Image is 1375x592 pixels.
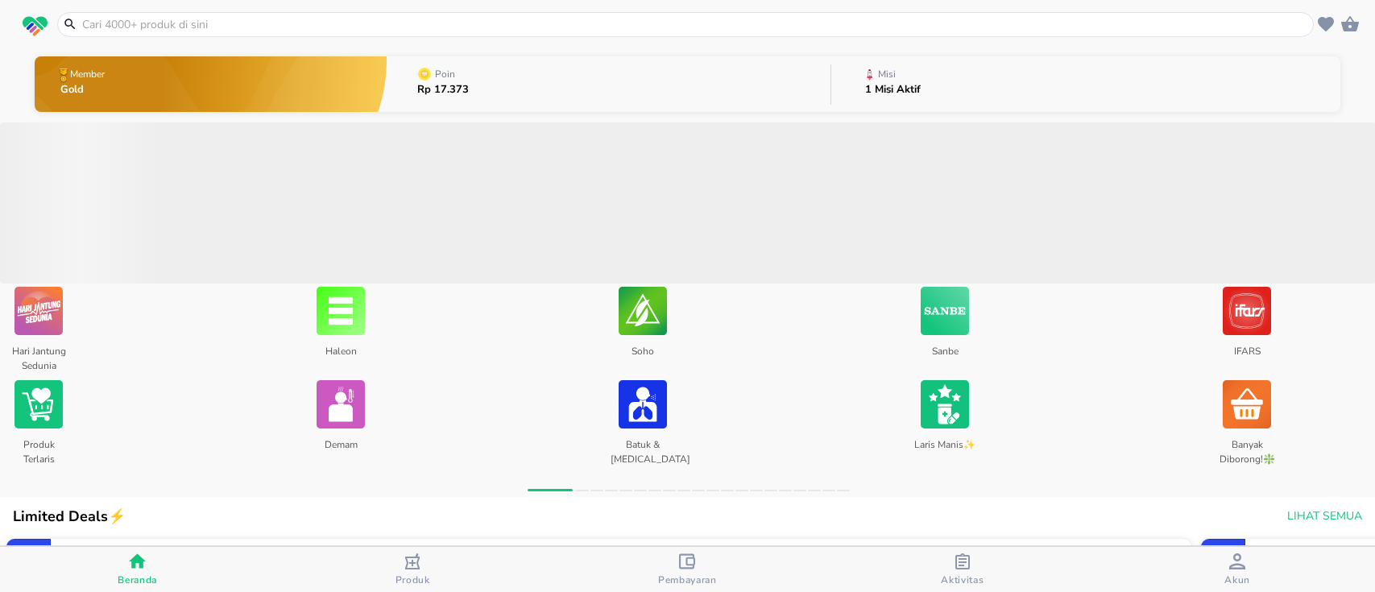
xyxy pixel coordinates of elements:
p: Batuk & [MEDICAL_DATA] [611,432,674,461]
img: Banyak Diborong!❇️ [1223,377,1271,432]
p: Misi [878,69,896,79]
img: Produk Terlaris [14,377,63,432]
img: Demam [317,377,365,432]
span: Lihat Semua [1287,507,1362,527]
p: IFARS [1215,338,1278,367]
p: Soho [611,338,674,367]
p: 1 Misi Aktif [865,85,921,95]
button: Lihat Semua [1281,502,1365,532]
span: Produk [396,573,430,586]
span: Pembayaran [658,573,717,586]
span: Beranda [118,573,157,586]
p: Gold [60,85,108,95]
p: Demam [309,432,372,461]
p: Rp 17.373 [417,85,469,95]
img: Batuk & Flu [619,377,667,432]
button: Produk [275,547,549,592]
p: Member [70,69,105,79]
span: Aktivitas [941,573,984,586]
p: Poin [435,69,455,79]
button: PoinRp 17.373 [387,52,830,116]
img: Haleon [317,284,365,338]
img: Hari Jantung Sedunia [14,284,63,338]
p: - 1 % [1214,543,1232,557]
button: Aktivitas [825,547,1100,592]
button: Misi1 Misi Aktif [831,52,1340,116]
p: Laris Manis✨ [913,432,976,461]
img: logo_swiperx_s.bd005f3b.svg [23,16,48,37]
img: Soho [619,284,667,338]
img: Laris Manis✨ [921,377,969,432]
p: Sanbe [913,338,976,367]
p: Hari Jantung Sedunia [6,338,70,367]
button: Akun [1100,547,1375,592]
img: IFARS [1223,284,1271,338]
p: Produk Terlaris [6,432,70,461]
button: Pembayaran [550,547,825,592]
p: - 4 % [19,543,38,557]
button: MemberGold [35,52,387,116]
span: Akun [1224,573,1250,586]
p: Banyak Diborong!❇️ [1215,432,1278,461]
input: Cari 4000+ produk di sini [81,16,1310,33]
p: Haleon [309,338,372,367]
img: Sanbe [921,284,969,338]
